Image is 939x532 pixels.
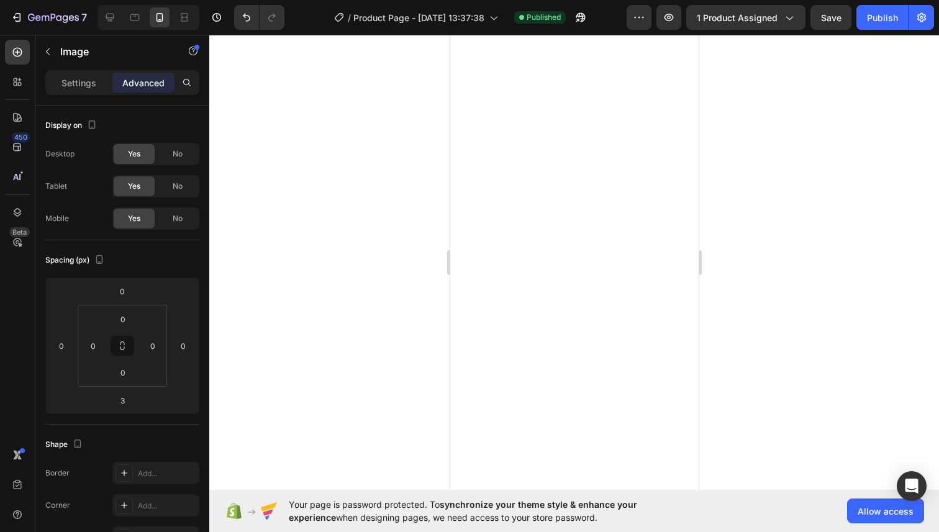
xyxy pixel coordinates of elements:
div: Open Intercom Messenger [897,471,927,501]
div: Border [45,467,70,479]
input: 0px [111,363,135,382]
span: Yes [128,148,140,160]
iframe: Design area [450,35,699,490]
div: Beta [9,227,30,237]
p: Settings [61,76,96,89]
button: Allow access [847,498,924,523]
div: Add... [138,468,196,479]
div: 450 [12,132,30,142]
p: Image [60,44,166,59]
input: 0px [84,336,102,355]
span: Published [527,12,561,23]
input: 0 [52,336,71,355]
input: 0px [143,336,162,355]
div: Desktop [45,148,75,160]
span: No [173,148,183,160]
input: 0px [111,310,135,328]
span: Save [821,12,841,23]
div: Tablet [45,181,67,192]
span: / [348,11,351,24]
input: 3 [110,391,135,410]
button: Publish [856,5,909,30]
span: Your page is password protected. To when designing pages, we need access to your store password. [289,498,686,524]
span: Product Page - [DATE] 13:37:38 [353,11,484,24]
div: Display on [45,117,99,134]
span: No [173,213,183,224]
span: Yes [128,181,140,192]
div: Add... [138,500,196,512]
input: 0 [110,282,135,300]
div: Corner [45,500,70,511]
span: Allow access [858,505,914,518]
div: Undo/Redo [234,5,284,30]
input: 0 [174,336,193,355]
button: Save [810,5,851,30]
button: 1 product assigned [686,5,805,30]
p: Advanced [122,76,165,89]
span: synchronize your theme style & enhance your experience [289,499,637,523]
div: Shape [45,436,85,453]
span: 1 product assigned [697,11,778,24]
span: Yes [128,213,140,224]
p: 7 [81,10,87,25]
span: No [173,181,183,192]
button: 7 [5,5,93,30]
div: Mobile [45,213,69,224]
div: Publish [867,11,898,24]
div: Spacing (px) [45,252,107,269]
